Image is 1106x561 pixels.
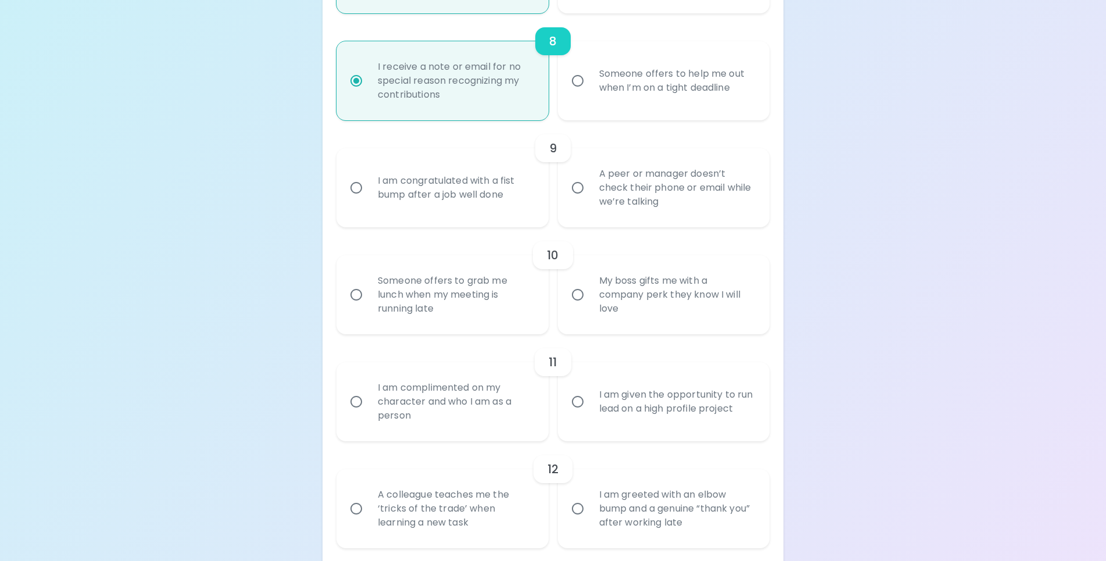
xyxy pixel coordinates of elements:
[590,153,763,223] div: A peer or manager doesn’t check their phone or email while we’re talking
[590,474,763,544] div: I am greeted with an elbow bump and a genuine “thank you” after working late
[549,139,557,158] h6: 9
[368,160,542,216] div: I am congratulated with a fist bump after a job well done
[368,46,542,116] div: I receive a note or email for no special reason recognizing my contributions
[368,260,542,330] div: Someone offers to grab me lunch when my meeting is running late
[337,441,769,548] div: choice-group-check
[337,13,769,120] div: choice-group-check
[549,353,557,371] h6: 11
[368,367,542,437] div: I am complimented on my character and who I am as a person
[337,334,769,441] div: choice-group-check
[549,32,557,51] h6: 8
[590,53,763,109] div: Someone offers to help me out when I’m on a tight deadline
[590,260,763,330] div: My boss gifts me with a company perk they know I will love
[368,474,542,544] div: A colleague teaches me the ‘tricks of the trade’ when learning a new task
[337,120,769,227] div: choice-group-check
[590,374,763,430] div: I am given the opportunity to run lead on a high profile project
[547,460,559,478] h6: 12
[547,246,559,265] h6: 10
[337,227,769,334] div: choice-group-check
